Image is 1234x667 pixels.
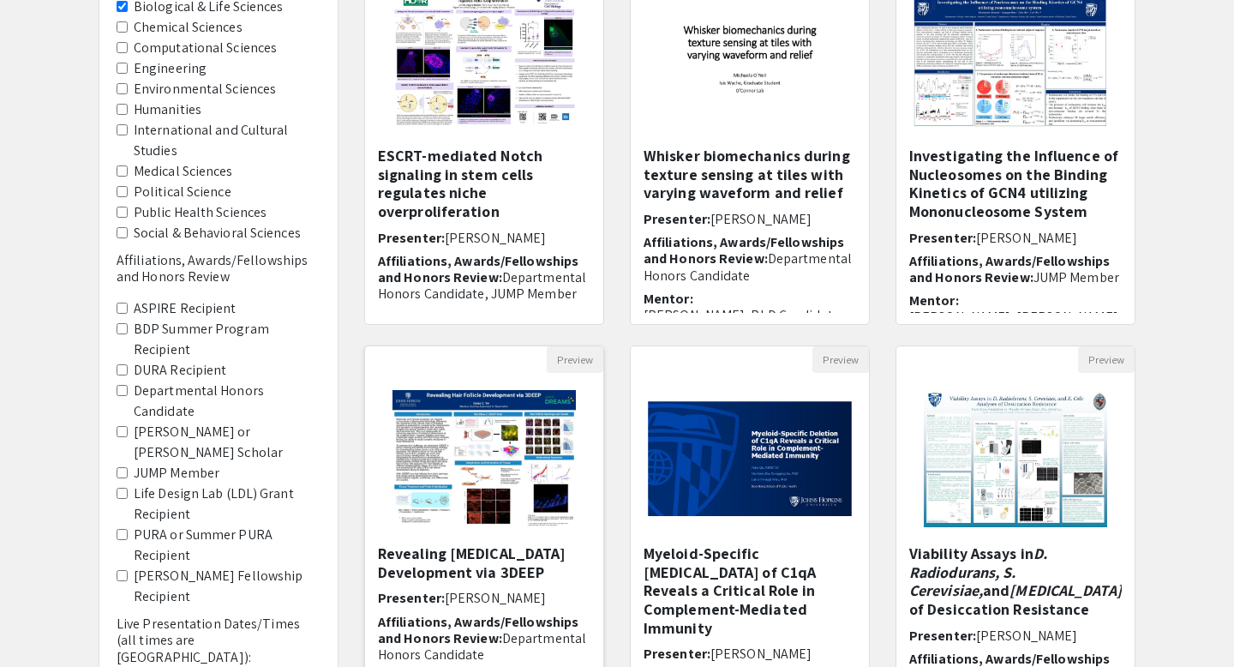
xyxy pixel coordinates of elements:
[134,38,277,58] label: Computational Sciences
[1033,268,1119,286] span: JUMP Member
[710,645,812,663] span: [PERSON_NAME]
[134,381,320,422] label: Departmental Honors Candidate
[134,17,243,38] label: Chemical Sciences
[909,147,1122,220] h5: Investigating the Influence of Nucleosomes on the Binding Kinetics of GCN4 utilizing Mononucleoso...
[378,147,590,220] h5: ESCRT-mediated Notch signaling in stem cells regulates niche overproliferation
[13,590,73,654] iframe: Chat
[378,230,590,246] h6: Presenter:
[644,290,693,308] span: Mentor:
[445,229,546,247] span: [PERSON_NAME]
[378,308,428,326] span: Mentor:
[907,373,1123,544] img: <p class="ql-align-center"><span style="color: rgb(35, 80, 120);">Viability Assays in </span><em ...
[134,422,320,463] label: [PERSON_NAME] or [PERSON_NAME] Scholar
[644,211,856,227] h6: Presenter:
[909,291,959,309] span: Mentor:
[134,182,231,202] label: Political Science
[909,544,1047,600] em: D. Radiodurans, S. Cerevisiae,
[375,373,592,544] img: <p>Revealing Hair Follicle Development via 3DEEP</p>
[547,346,603,373] button: Preview
[710,210,812,228] span: [PERSON_NAME]
[644,544,856,637] h5: Myeloid-Specific [MEDICAL_DATA] of C1qA Reveals a Critical Role in Complement-Mediated Immunity
[134,484,320,525] label: Life Design Lab (LDL) Grant Recipient
[644,307,856,323] p: [PERSON_NAME], PhD Candidate
[134,161,233,182] label: Medical Sciences
[644,646,856,662] h6: Presenter:
[378,613,578,647] span: Affiliations, Awards/Fellowships and Honors Review:
[909,309,1122,325] p: [PERSON_NAME], [PERSON_NAME]
[134,58,207,79] label: Engineering
[909,230,1122,246] h6: Presenter:
[134,223,301,243] label: Social & Behavioral Sciences
[644,147,856,202] h5: Whisker biomechanics during texture sensing at tiles with varying waveform and relief
[378,252,578,286] span: Affiliations, Awards/Fellowships and Honors Review:
[117,616,320,665] h6: Live Presentation Dates/Times (all times are [GEOGRAPHIC_DATA]):
[378,590,590,606] h6: Presenter:
[134,360,226,381] label: DURA Recipient
[631,384,869,533] img: <p><span style="background-color: transparent; color: rgb(0, 0, 0);">Myeloid-Specific Deletion of...
[378,268,586,303] span: Departmental Honors Candidate, JUMP Member
[117,252,320,285] h6: Affiliations, Awards/Fellowships and Honors Review
[134,79,276,99] label: Environmental Sciences
[378,629,586,664] span: Departmental Honors Candidate
[134,463,219,484] label: JUMP Member
[134,99,201,120] label: Humanities
[1009,580,1126,600] em: [MEDICAL_DATA]:
[644,233,844,267] span: Affiliations, Awards/Fellowships and Honors Review:
[445,589,546,607] span: [PERSON_NAME]
[909,628,1122,644] h6: Presenter:
[134,566,320,607] label: [PERSON_NAME] Fellowship Recipient
[134,120,320,161] label: International and Cultural Studies
[812,346,869,373] button: Preview
[378,544,590,581] h5: Revealing [MEDICAL_DATA] Development via 3DEEP
[644,249,852,284] span: Departmental Honors Candidate
[976,229,1077,247] span: [PERSON_NAME]
[1078,346,1135,373] button: Preview
[134,202,267,223] label: Public Health Sciences
[134,525,320,566] label: PURA or Summer PURA Recipient
[134,319,320,360] label: BDP Summer Program Recipient
[909,252,1110,286] span: Affiliations, Awards/Fellowships and Honors Review:
[909,544,1122,618] h5: Viability Assays in and Analyses of Desiccation Resistance​
[134,298,237,319] label: ASPIRE Recipient
[976,627,1077,645] span: [PERSON_NAME]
